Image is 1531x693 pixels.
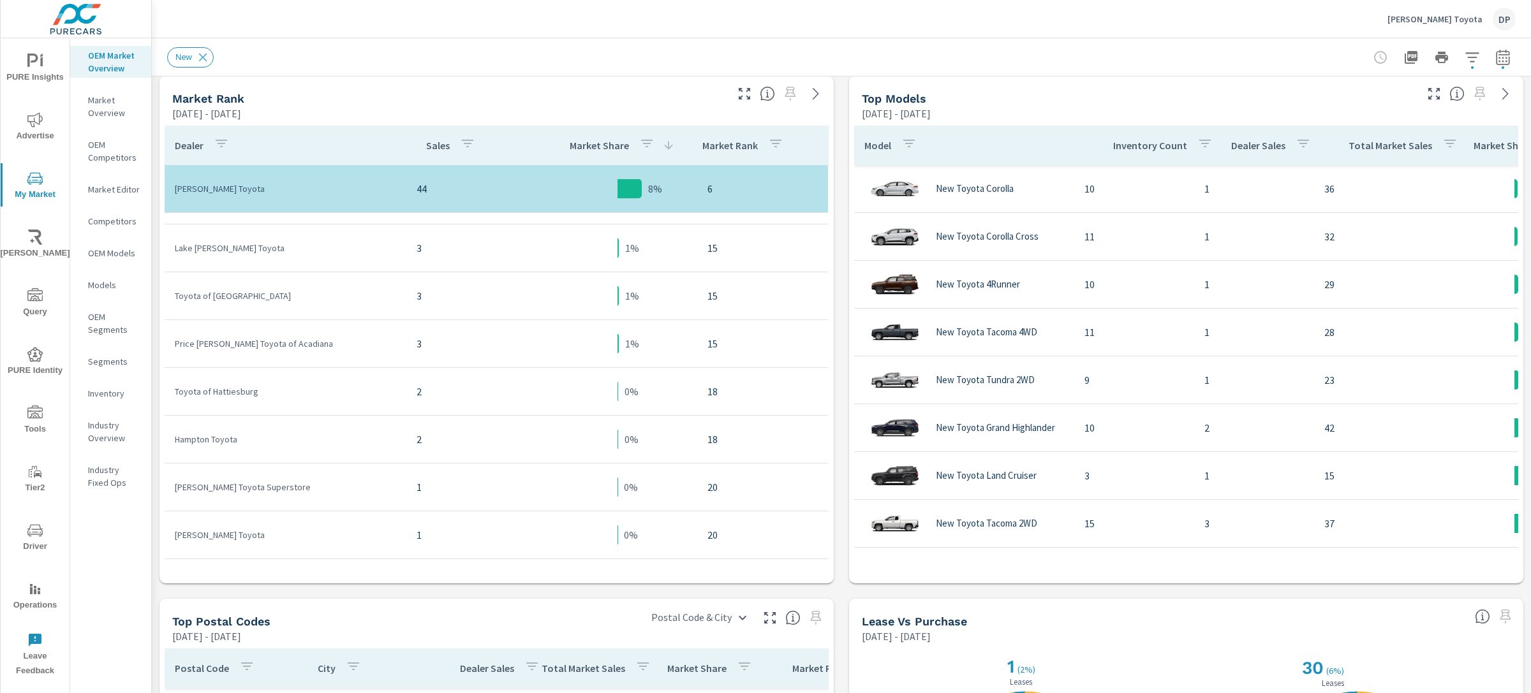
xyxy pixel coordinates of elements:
p: 3 [417,336,528,351]
p: [PERSON_NAME] Toyota Superstore [175,481,396,493]
p: 32 [1324,229,1424,244]
span: Select a preset date range to save this widget [1495,606,1516,627]
p: Total Market Sales [1349,139,1432,152]
p: 29 [1324,277,1424,292]
p: 36 [1324,181,1424,196]
p: 3 [1204,516,1304,531]
span: Operations [4,581,66,613]
h5: Top Models [862,92,926,105]
button: Print Report [1429,45,1454,70]
p: 37 [1324,516,1424,531]
div: OEM Models [70,244,151,263]
h5: Lease vs Purchase [862,615,967,628]
p: 10 [1084,420,1184,435]
span: New [168,52,200,62]
p: 0% [624,479,638,495]
p: 2 [1204,420,1304,435]
span: Market Rank shows you how you rank, in terms of sales, to other dealerships in your market. “Mark... [760,86,775,101]
div: Models [70,275,151,295]
p: [DATE] - [DATE] [172,629,241,644]
img: glamour [869,456,921,495]
p: 18 [707,432,818,447]
p: New Toyota Tacoma 2WD [936,518,1037,529]
div: Market Overview [70,91,151,122]
img: glamour [869,217,921,256]
div: Industry Fixed Ops [70,460,151,492]
p: Market Rank [792,662,848,675]
p: OEM Market Overview [88,49,141,75]
p: New Toyota Tundra 2WD [936,374,1035,386]
span: Tools [4,405,66,437]
p: Inventory Count [1113,139,1187,152]
img: glamour [869,170,921,208]
button: Make Fullscreen [1424,84,1444,104]
div: Segments [70,352,151,371]
p: 15 [707,288,818,303]
p: 6 [707,181,818,196]
div: Competitors [70,212,151,231]
p: [DATE] - [DATE] [172,106,241,121]
p: Market Share [667,662,727,675]
p: Toyota of Hattiesburg [175,385,396,398]
p: Price [PERSON_NAME] Toyota of Acadiana [175,337,396,350]
p: 8% [648,181,662,196]
p: ( 2% ) [1017,664,1038,675]
p: 18 [707,384,818,399]
button: Select Date Range [1490,45,1516,70]
p: Hampton Toyota [175,433,396,446]
p: Industry Overview [88,419,141,444]
p: 3 [417,240,528,256]
p: 1 [1204,372,1304,388]
p: 11 [1084,229,1184,244]
img: glamour [869,504,921,543]
p: 15 [1084,516,1184,531]
p: 11 [1084,325,1184,340]
p: Market Rank [702,139,758,152]
span: Query [4,288,66,319]
p: 42 [1324,420,1424,435]
p: Market Editor [88,183,141,196]
button: Make Fullscreen [760,608,780,628]
h5: Market Rank [172,92,244,105]
p: Postal Code [175,662,229,675]
p: Sales [426,139,450,152]
p: 1 [1204,325,1304,340]
span: Select a preset date range to save this widget [806,608,826,628]
div: nav menu [1,38,70,683]
a: See more details in report [1495,84,1516,104]
img: glamour [869,313,921,351]
span: Find the biggest opportunities within your model lineup nationwide. [Source: Market registration ... [1449,86,1465,101]
p: 10 [1084,277,1184,292]
p: Total Market Sales [542,662,625,675]
p: 0% [625,432,639,447]
p: [DATE] - [DATE] [862,106,931,121]
p: 1 [1204,468,1304,483]
span: Select a preset date range to save this widget [780,84,801,104]
img: glamour [869,265,921,303]
p: OEM Models [88,247,141,259]
p: 20 [707,527,818,543]
p: 1 [1204,229,1304,244]
div: New [167,47,214,68]
p: 1 [1204,277,1304,292]
p: 10 [1084,181,1184,196]
button: Apply Filters [1460,45,1485,70]
p: 44 [417,181,528,196]
span: PURE Identity [4,347,66,378]
p: New Toyota Grand Highlander [936,422,1055,434]
p: 2 [417,384,528,399]
p: 3 [417,288,528,303]
p: 1% [625,336,639,351]
p: 9 [1084,372,1184,388]
p: Market Share [570,139,629,152]
p: 15 [707,240,818,256]
img: glamour [869,361,921,399]
p: 23 [1324,372,1424,388]
p: New Toyota Tacoma 4WD [936,326,1037,338]
p: New Toyota 4Runner [936,279,1020,290]
h2: 30 [1299,657,1324,678]
p: New Toyota Corolla Cross [936,231,1039,242]
span: Leave Feedback [4,632,66,678]
p: [PERSON_NAME] Toyota [175,182,396,195]
p: Leases [1007,678,1035,686]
